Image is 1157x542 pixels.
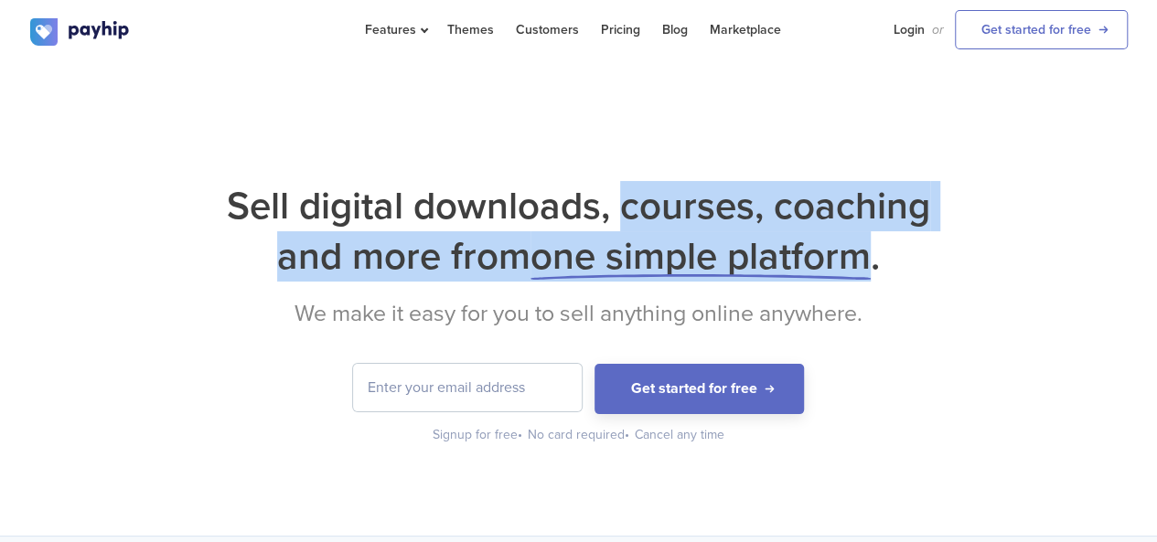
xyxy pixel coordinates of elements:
div: No card required [528,426,631,444]
img: logo.svg [30,18,131,46]
span: • [625,427,629,442]
div: Signup for free [433,426,524,444]
a: Get started for free [955,10,1128,49]
span: Features [365,22,425,37]
div: Cancel any time [635,426,724,444]
span: . [871,233,880,280]
h1: Sell digital downloads, courses, coaching and more from [30,181,1128,282]
h2: We make it easy for you to sell anything online anywhere. [30,300,1128,327]
span: one simple platform [530,233,871,280]
input: Enter your email address [353,364,582,411]
span: • [518,427,522,442]
button: Get started for free [595,364,804,414]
